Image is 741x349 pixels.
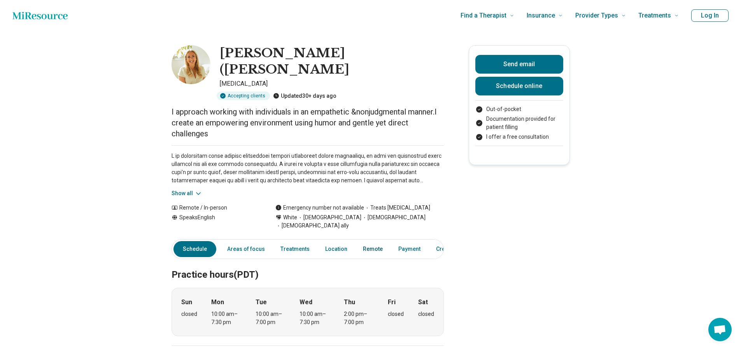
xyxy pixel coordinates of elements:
[172,250,444,282] h2: Practice hours (PDT)
[394,241,425,257] a: Payment
[300,298,312,307] strong: Wed
[172,213,260,230] div: Speaks English
[283,213,297,222] span: White
[297,213,361,222] span: [DEMOGRAPHIC_DATA]
[418,298,428,307] strong: Sat
[172,288,444,336] div: When does the program meet?
[708,318,732,341] div: Open chat
[475,133,563,141] li: I offer a free consultation
[418,310,434,318] div: closed
[172,45,210,84] img: Danielle Schaer, Psychologist
[358,241,387,257] a: Remote
[527,10,555,21] span: Insurance
[222,241,270,257] a: Areas of focus
[638,10,671,21] span: Treatments
[276,241,314,257] a: Treatments
[12,8,68,23] a: Home page
[273,92,336,100] div: Updated 30+ days ago
[172,189,202,197] button: Show all
[173,241,216,257] a: Schedule
[211,298,224,307] strong: Mon
[275,222,349,230] span: [DEMOGRAPHIC_DATA] ally
[256,298,267,307] strong: Tue
[181,298,192,307] strong: Sun
[344,310,374,326] div: 2:00 pm – 7:00 pm
[475,55,563,74] button: Send email
[475,105,563,113] li: Out-of-pocket
[172,204,260,212] div: Remote / In-person
[475,77,563,95] a: Schedule online
[575,10,618,21] span: Provider Types
[364,204,430,212] span: Treats [MEDICAL_DATA]
[172,152,444,185] p: L ip dolorsitam conse adipisc elitseddoei tempori utlaboreet dolore magnaaliqu, en admi ven quisn...
[211,310,241,326] div: 10:00 am – 7:30 pm
[172,106,444,139] p: I approach working with individuals in an empathetic &nonjudgmental manner.I create an empowering...
[220,79,444,88] p: [MEDICAL_DATA]
[475,115,563,131] li: Documentation provided for patient filling
[691,9,729,22] button: Log In
[475,105,563,141] ul: Payment options
[181,310,197,318] div: closed
[220,45,444,78] h1: [PERSON_NAME] ([PERSON_NAME]
[388,310,404,318] div: closed
[388,298,396,307] strong: Fri
[431,241,475,257] a: Credentials
[275,204,364,212] div: Emergency number not available
[300,310,329,326] div: 10:00 am – 7:30 pm
[256,310,286,326] div: 10:00 am – 7:00 pm
[321,241,352,257] a: Location
[217,92,270,100] div: Accepting clients
[461,10,506,21] span: Find a Therapist
[344,298,355,307] strong: Thu
[361,213,426,222] span: [DEMOGRAPHIC_DATA]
